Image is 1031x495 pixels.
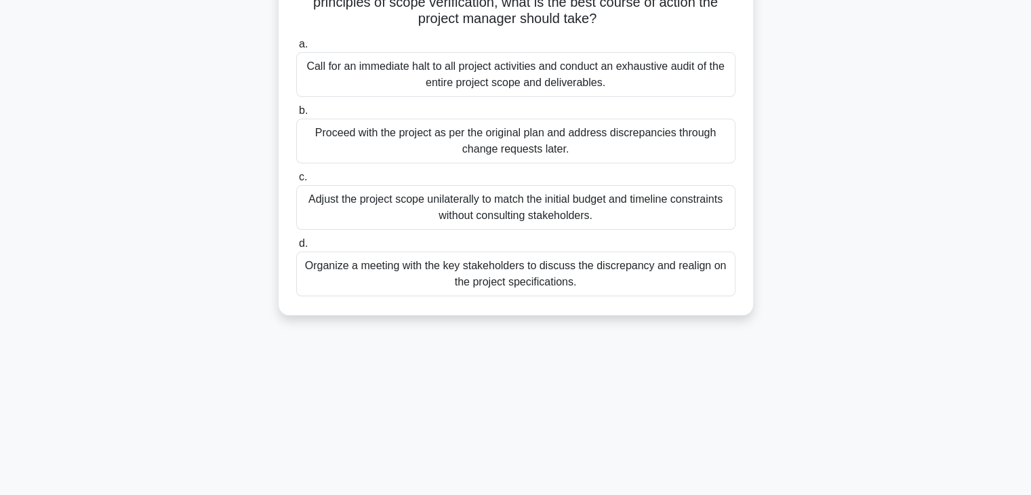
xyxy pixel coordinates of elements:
div: Adjust the project scope unilaterally to match the initial budget and timeline constraints withou... [296,185,735,230]
span: c. [299,171,307,182]
span: d. [299,237,308,249]
span: b. [299,104,308,116]
span: a. [299,38,308,49]
div: Proceed with the project as per the original plan and address discrepancies through change reques... [296,119,735,163]
div: Organize a meeting with the key stakeholders to discuss the discrepancy and realign on the projec... [296,252,735,296]
div: Call for an immediate halt to all project activities and conduct an exhaustive audit of the entir... [296,52,735,97]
